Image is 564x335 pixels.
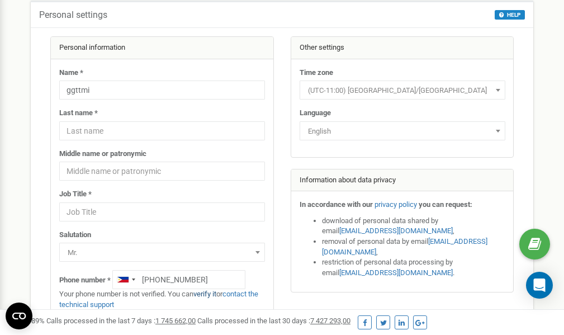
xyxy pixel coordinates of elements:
[63,245,261,261] span: Mr.
[59,162,265,181] input: Middle name or patronymic
[322,216,505,237] li: download of personal data shared by email ,
[300,108,331,119] label: Language
[304,124,501,139] span: English
[59,149,146,159] label: Middle name or patronymic
[495,10,525,20] button: HELP
[59,290,258,309] a: contact the technical support
[113,271,139,289] div: Telephone country code
[59,202,265,221] input: Job Title
[339,227,453,235] a: [EMAIL_ADDRESS][DOMAIN_NAME]
[51,37,273,59] div: Personal information
[339,268,453,277] a: [EMAIL_ADDRESS][DOMAIN_NAME]
[322,237,505,257] li: removal of personal data by email ,
[112,270,245,289] input: +1-800-555-55-55
[59,121,265,140] input: Last name
[59,81,265,100] input: Name
[193,290,216,298] a: verify it
[197,317,350,325] span: Calls processed in the last 30 days :
[375,200,417,209] a: privacy policy
[300,200,373,209] strong: In accordance with our
[59,230,91,240] label: Salutation
[300,68,333,78] label: Time zone
[300,121,505,140] span: English
[39,10,107,20] h5: Personal settings
[322,237,487,256] a: [EMAIL_ADDRESS][DOMAIN_NAME]
[59,243,265,262] span: Mr.
[310,317,350,325] u: 7 427 293,00
[291,169,514,192] div: Information about data privacy
[304,83,501,98] span: (UTC-11:00) Pacific/Midway
[59,275,111,286] label: Phone number *
[6,303,32,329] button: Open CMP widget
[59,68,83,78] label: Name *
[155,317,196,325] u: 1 745 662,00
[59,189,92,200] label: Job Title *
[526,272,553,299] div: Open Intercom Messenger
[59,289,265,310] p: Your phone number is not verified. You can or
[300,81,505,100] span: (UTC-11:00) Pacific/Midway
[46,317,196,325] span: Calls processed in the last 7 days :
[291,37,514,59] div: Other settings
[59,108,98,119] label: Last name *
[419,200,472,209] strong: you can request:
[322,257,505,278] li: restriction of personal data processing by email .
